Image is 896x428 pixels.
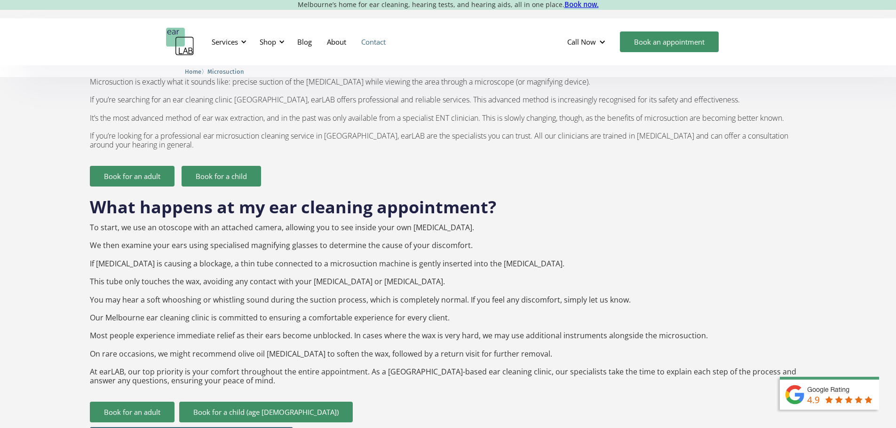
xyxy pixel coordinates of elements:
span: Home [185,68,201,75]
a: Contact [354,28,393,55]
a: Book for an adult [90,166,174,187]
a: home [166,28,194,56]
p: To start, we use an otoscope with an attached camera, allowing you to see inside your own [MEDICA... [90,223,807,385]
a: Home [185,67,201,76]
span: Microsuction [207,68,244,75]
div: Services [206,28,249,56]
p: Microsuction is exactly what it sounds like: precise suction of the [MEDICAL_DATA] while viewing ... [90,78,807,150]
a: Book an appointment [620,31,719,52]
a: About [319,28,354,55]
div: Call Now [567,37,596,47]
a: Blog [290,28,319,55]
div: Services [212,37,238,47]
a: Book for a child [182,166,261,187]
h2: What happens at my ear cleaning appointment? [90,187,807,218]
div: Shop [254,28,287,56]
li: 〉 [185,67,207,77]
a: Microsuction [207,67,244,76]
a: Book for an adult [90,402,174,422]
div: Shop [260,37,276,47]
a: Book for a child (age [DEMOGRAPHIC_DATA]) [179,402,353,422]
div: Call Now [560,28,615,56]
